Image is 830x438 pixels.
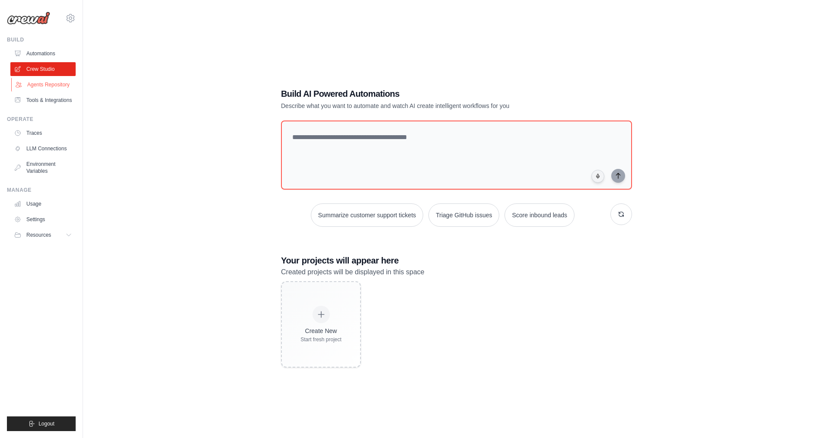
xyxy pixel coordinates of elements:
[311,203,423,227] button: Summarize customer support tickets
[11,78,77,92] a: Agents Repository
[7,416,76,431] button: Logout
[10,47,76,60] a: Automations
[10,197,76,211] a: Usage
[38,420,54,427] span: Logout
[591,170,604,183] button: Click to speak your automation idea
[7,36,76,43] div: Build
[281,267,632,278] p: Created projects will be displayed in this space
[10,93,76,107] a: Tools & Integrations
[10,228,76,242] button: Resources
[504,203,575,227] button: Score inbound leads
[10,126,76,140] a: Traces
[428,203,499,227] button: Triage GitHub issues
[281,102,571,110] p: Describe what you want to automate and watch AI create intelligent workflows for you
[281,88,571,100] h1: Build AI Powered Automations
[7,116,76,123] div: Operate
[7,12,50,25] img: Logo
[10,62,76,76] a: Crew Studio
[281,254,632,267] h3: Your projects will appear here
[10,157,76,178] a: Environment Variables
[10,213,76,226] a: Settings
[7,187,76,194] div: Manage
[10,142,76,156] a: LLM Connections
[300,327,342,335] div: Create New
[610,203,632,225] button: Get new suggestions
[26,232,51,238] span: Resources
[300,336,342,343] div: Start fresh project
